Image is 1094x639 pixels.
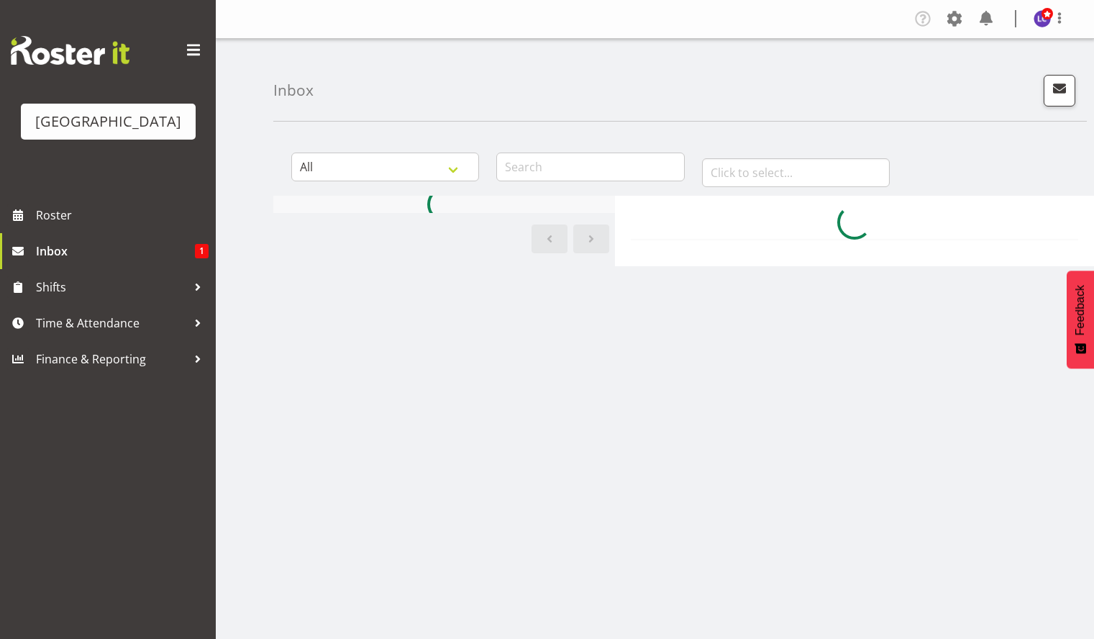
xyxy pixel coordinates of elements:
[273,82,314,99] h4: Inbox
[702,158,890,187] input: Click to select...
[36,312,187,334] span: Time & Attendance
[532,225,567,253] a: Previous page
[1074,285,1087,335] span: Feedback
[1034,10,1051,27] img: laurie-cook11580.jpg
[195,244,209,258] span: 1
[36,240,195,262] span: Inbox
[1067,271,1094,368] button: Feedback - Show survey
[35,111,181,132] div: [GEOGRAPHIC_DATA]
[11,36,129,65] img: Rosterit website logo
[36,348,187,370] span: Finance & Reporting
[36,204,209,226] span: Roster
[573,225,609,253] a: Next page
[496,153,684,181] input: Search
[36,276,187,298] span: Shifts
